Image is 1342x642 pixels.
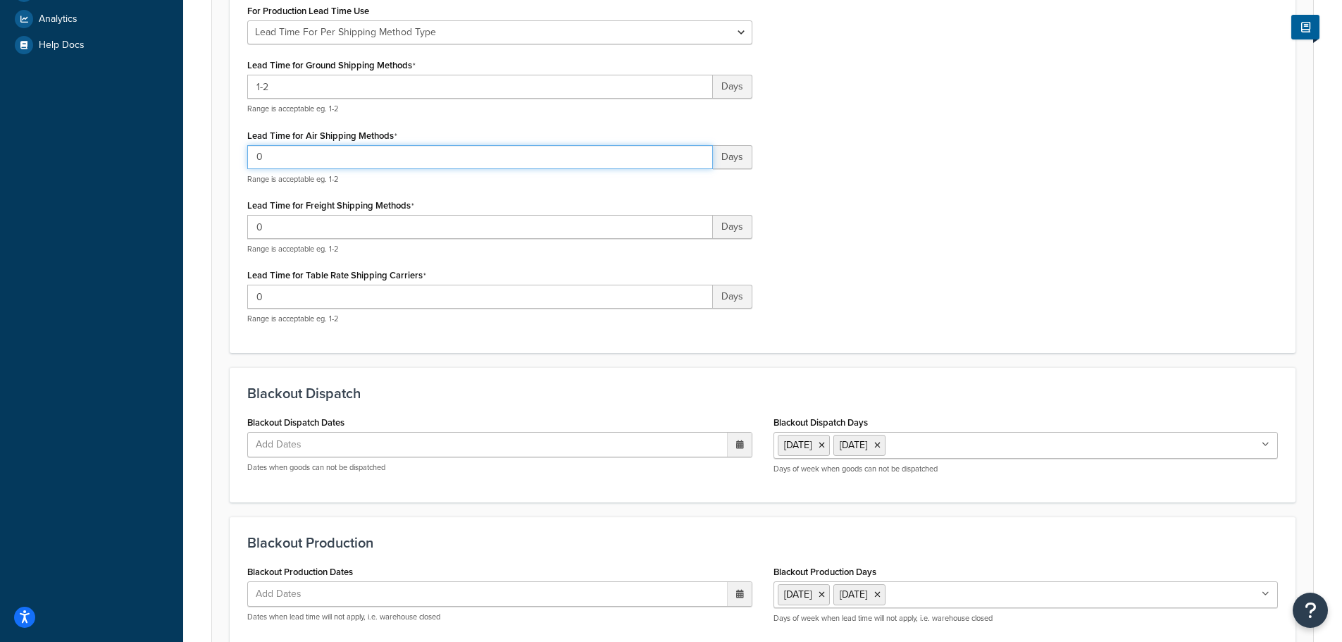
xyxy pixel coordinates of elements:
[247,270,426,281] label: Lead Time for Table Rate Shipping Carriers
[1291,15,1319,39] button: Show Help Docs
[39,39,85,51] span: Help Docs
[251,433,319,457] span: Add Dates
[247,244,752,254] p: Range is acceptable eg. 1-2
[713,145,752,169] span: Days
[247,535,1278,550] h3: Blackout Production
[39,13,77,25] span: Analytics
[247,104,752,114] p: Range is acceptable eg. 1-2
[247,130,397,142] label: Lead Time for Air Shipping Methods
[247,314,752,324] p: Range is acceptable eg. 1-2
[11,6,173,32] a: Analytics
[247,417,344,428] label: Blackout Dispatch Dates
[247,612,752,622] p: Dates when lead time will not apply, i.e. warehouse closed
[784,438,812,452] span: [DATE]
[773,417,868,428] label: Blackout Dispatch Days
[784,587,812,602] span: [DATE]
[247,385,1278,401] h3: Blackout Dispatch
[251,582,319,606] span: Add Dates
[247,462,752,473] p: Dates when goods can not be dispatched
[840,587,867,602] span: [DATE]
[247,60,416,71] label: Lead Time for Ground Shipping Methods
[247,567,353,577] label: Blackout Production Dates
[713,215,752,239] span: Days
[713,285,752,309] span: Days
[247,6,369,16] label: For Production Lead Time Use
[773,613,1279,624] p: Days of week when lead time will not apply, i.e. warehouse closed
[773,567,876,577] label: Blackout Production Days
[11,32,173,58] a: Help Docs
[713,75,752,99] span: Days
[840,438,867,452] span: [DATE]
[773,464,1279,474] p: Days of week when goods can not be dispatched
[247,200,414,211] label: Lead Time for Freight Shipping Methods
[247,174,752,185] p: Range is acceptable eg. 1-2
[1293,593,1328,628] button: Open Resource Center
